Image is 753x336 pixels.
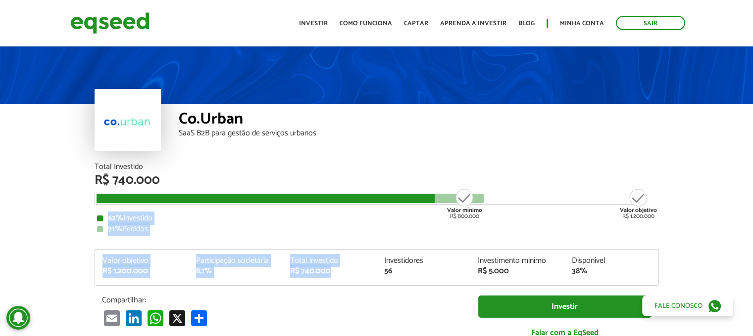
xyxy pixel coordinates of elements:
div: R$ 740.000 [290,267,369,275]
a: Blog [518,20,535,27]
div: Investido [97,214,656,222]
a: Sair [616,16,685,30]
div: R$ 800.000 [446,188,483,219]
div: Co.Urban [179,111,659,129]
div: 8,1% [196,267,275,275]
div: R$ 1.200.000 [102,267,182,275]
strong: 71% [108,222,122,236]
div: R$ 5.000 [478,267,557,275]
div: Valor objetivo [102,257,182,265]
a: Minha conta [560,20,604,27]
div: 38% [572,267,651,275]
a: Investir [478,295,652,318]
strong: Valor mínimo [447,206,482,215]
div: Investimento mínimo [478,257,557,265]
a: Investir [299,20,328,27]
a: Como funciona [340,20,392,27]
a: X [167,310,187,326]
div: Participação societária [196,257,275,265]
div: R$ 740.000 [95,174,659,187]
strong: 62% [108,211,123,225]
div: 56 [384,267,463,275]
div: SaaS B2B para gestão de serviços urbanos [179,129,659,137]
a: Fale conosco [642,295,733,316]
div: Total Investido [95,163,659,171]
a: Aprenda a investir [440,20,506,27]
a: Captar [404,20,428,27]
a: LinkedIn [124,310,144,326]
strong: Valor objetivo [620,206,657,215]
p: Compartilhar: [102,295,463,305]
a: Email [102,310,122,326]
a: WhatsApp [146,310,165,326]
div: Pedidos [97,225,656,233]
div: R$ 1.200.000 [620,188,657,219]
img: EqSeed [70,10,150,36]
div: Investidores [384,257,463,265]
div: Total investido [290,257,369,265]
a: Compartilhar [189,310,209,326]
div: Disponível [572,257,651,265]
